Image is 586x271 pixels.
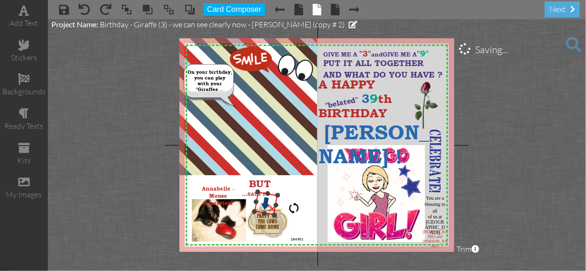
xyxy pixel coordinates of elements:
span: 9 [370,92,378,106]
img: 20200518-193813-3e9405a081b5-1000.png [411,80,442,130]
img: 20180929-213700-c7ebbbb5-1000.png [429,130,442,192]
span: Annabelle - Mouse [202,185,234,199]
button: Card Composer [203,3,265,16]
span: "9" [417,49,429,58]
span: AND WHAT DO YOU HAVE ? [323,70,443,79]
span: GIVE ME A [383,50,417,58]
span: and [371,50,383,58]
span: You are a [426,195,445,201]
span: Birthday - Giraffe (3) - we can see clearly now - [PERSON_NAME] (copy # 2) [100,20,345,29]
img: 20210711-080543-021433862b2a-1000.jpg [192,199,246,242]
span: Trim [457,244,480,255]
img: 20230509-083318-16311291b7af-original.jpg [328,145,425,242]
div: × [265,200,282,218]
span: of us at [GEOGRAPHIC_DATA] [425,214,445,235]
span: BIRTHDAY [318,106,387,120]
span: Supervisor [203,200,233,206]
img: 20180930-050856-cb8a568e-1000.png [247,204,289,238]
span: PUT IT ALL TOGETHER [323,58,423,68]
span: [DATE] [292,237,304,241]
span: 3 [362,92,370,106]
span: "3" [359,49,371,58]
span: with your [198,80,222,86]
span: [PERSON_NAME] ! [318,120,429,168]
span: "belated" [324,94,359,110]
img: 20180929-192736-c57829cd-original.png [184,64,236,110]
span: blessing to all [425,202,445,214]
span: [PERSON_NAME] and [423,229,448,239]
div: next [545,1,580,17]
span: ... [242,190,248,197]
span: GIVE ME A [323,50,357,58]
img: 20180929-213653-9069bbdc-1000.png [397,163,423,199]
img: 20180929-211600-6ee9bcdf-1000.png [276,53,316,83]
span: Project Name: [51,20,98,29]
span: A HAPPY [318,78,375,91]
img: 20180929-221124-8e8d4dc2-1000.png [230,47,272,73]
span: SAYS TO [248,191,270,197]
span: th [378,92,392,106]
span: "Giraffes ... [196,86,223,92]
span: On your birthday, you can play [188,69,232,80]
span: [PERSON_NAME] [423,239,448,248]
span: BUT [249,178,271,190]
